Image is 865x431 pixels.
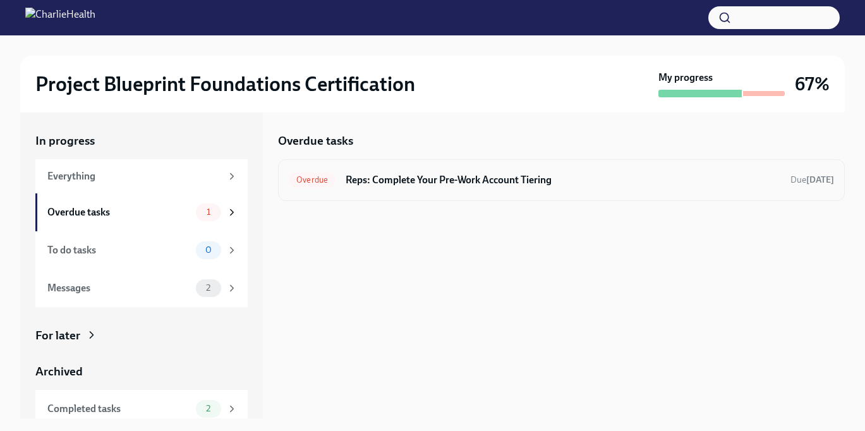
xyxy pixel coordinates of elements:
[289,170,834,190] a: OverdueReps: Complete Your Pre-Work Account TieringDue[DATE]
[47,205,191,219] div: Overdue tasks
[790,174,834,185] span: Due
[35,231,248,269] a: To do tasks0
[35,193,248,231] a: Overdue tasks1
[35,71,415,97] h2: Project Blueprint Foundations Certification
[198,404,218,413] span: 2
[289,175,336,185] span: Overdue
[278,133,353,149] h5: Overdue tasks
[199,207,218,217] span: 1
[198,283,218,293] span: 2
[47,243,191,257] div: To do tasks
[47,281,191,295] div: Messages
[35,159,248,193] a: Everything
[198,245,219,255] span: 0
[346,173,780,187] h6: Reps: Complete Your Pre-Work Account Tiering
[35,269,248,307] a: Messages2
[795,73,830,95] h3: 67%
[35,133,248,149] a: In progress
[35,390,248,428] a: Completed tasks2
[35,327,248,344] a: For later
[658,71,713,85] strong: My progress
[47,169,221,183] div: Everything
[35,327,80,344] div: For later
[790,174,834,186] span: September 8th, 2025 09:00
[35,363,248,380] a: Archived
[25,8,95,28] img: CharlieHealth
[806,174,834,185] strong: [DATE]
[47,402,191,416] div: Completed tasks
